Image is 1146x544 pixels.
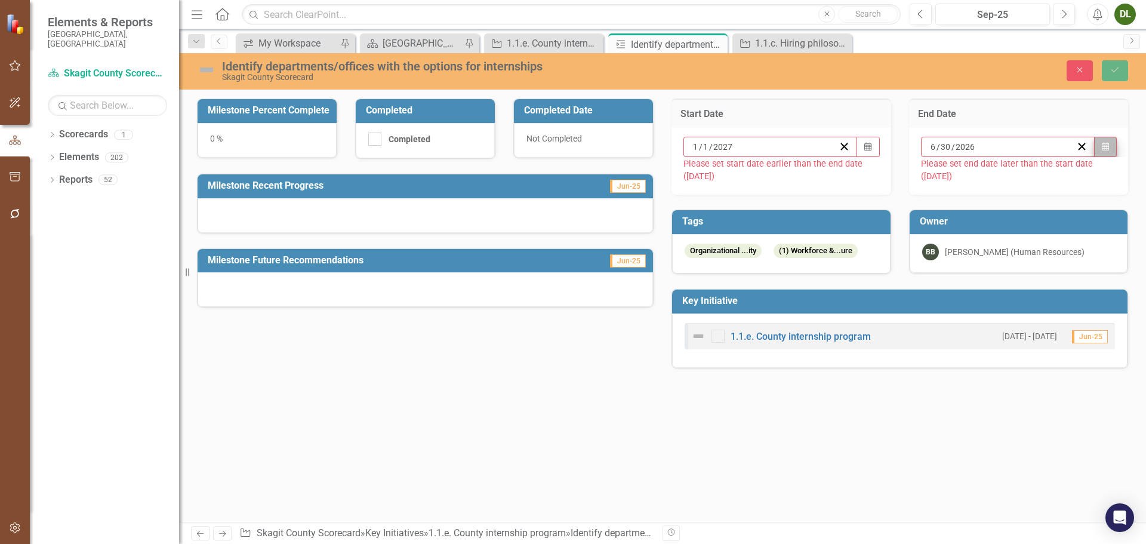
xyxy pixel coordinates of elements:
[258,36,337,51] div: My Workspace
[699,142,703,152] span: /
[514,123,653,158] div: Not Completed
[114,130,133,140] div: 1
[222,73,719,82] div: Skagit County Scorecard
[365,527,424,539] a: Key Initiatives
[922,244,939,260] div: BB
[105,152,128,162] div: 202
[208,180,541,191] h3: Milestone Recent Progress
[48,29,167,49] small: [GEOGRAPHIC_DATA], [GEOGRAPHIC_DATA]
[918,109,1120,119] h3: End Date
[242,4,901,25] input: Search ClearPoint...
[774,244,858,259] span: (1) Workforce &...ure
[685,244,762,259] span: Organizational ...ity
[838,6,898,23] button: Search
[48,15,167,29] span: Elements & Reports
[921,157,1117,183] div: Please set end date later than the start date ([DATE])
[1072,330,1108,343] span: Jun-25
[48,95,167,116] input: Search Below...
[363,36,461,51] a: [GEOGRAPHIC_DATA] Page
[610,180,646,193] span: Jun-25
[48,67,167,81] a: Skagit County Scorecard
[610,254,646,268] span: Jun-25
[855,9,881,19] span: Search
[682,216,885,227] h3: Tags
[98,175,118,185] div: 52
[939,8,1046,22] div: Sep-25
[59,150,99,164] a: Elements
[680,109,882,119] h3: Start Date
[1114,4,1136,25] button: DL
[487,36,600,51] a: 1.1.e. County internship program
[631,37,725,52] div: Identify departments/offices with the options for internships
[6,14,27,35] img: ClearPoint Strategy
[383,36,461,51] div: [GEOGRAPHIC_DATA] Page
[239,527,654,540] div: » » »
[507,36,600,51] div: 1.1.e. County internship program
[524,105,647,116] h3: Completed Date
[691,329,706,343] img: Not Defined
[257,527,361,539] a: Skagit County Scorecard
[208,105,331,116] h3: Milestone Percent Complete
[366,105,489,116] h3: Completed
[571,527,823,539] div: Identify departments/offices with the options for internships
[682,296,1122,306] h3: Key Initiative
[197,60,216,79] img: Not Defined
[1002,331,1057,342] small: [DATE] - [DATE]
[1105,503,1134,532] div: Open Intercom Messenger
[59,173,93,187] a: Reports
[920,216,1122,227] h3: Owner
[735,36,849,51] a: 1.1.c. Hiring philosophy and policy
[198,123,337,158] div: 0 %
[731,331,871,342] a: 1.1.e. County internship program
[59,128,108,142] a: Scorecards
[935,4,1050,25] button: Sep-25
[239,36,337,51] a: My Workspace
[936,142,940,152] span: /
[683,157,879,183] div: Please set start date earlier than the end date ([DATE])
[755,36,849,51] div: 1.1.c. Hiring philosophy and policy
[709,142,713,152] span: /
[945,246,1085,258] div: [PERSON_NAME] (Human Resources)
[429,527,566,539] a: 1.1.e. County internship program
[951,142,955,152] span: /
[208,255,563,266] h3: Milestone Future Recommendations
[222,60,719,73] div: Identify departments/offices with the options for internships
